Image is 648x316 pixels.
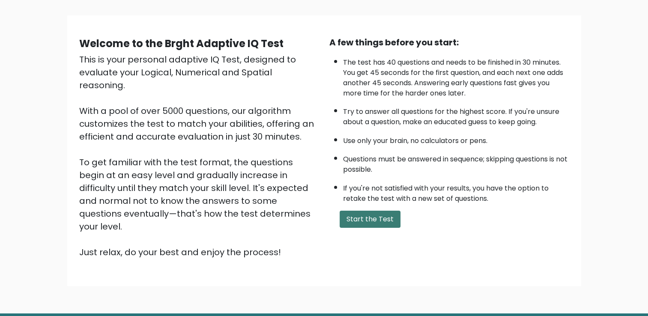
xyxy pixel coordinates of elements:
[343,102,569,127] li: Try to answer all questions for the highest score. If you're unsure about a question, make an edu...
[343,53,569,98] li: The test has 40 questions and needs to be finished in 30 minutes. You get 45 seconds for the firs...
[329,36,569,49] div: A few things before you start:
[343,150,569,175] li: Questions must be answered in sequence; skipping questions is not possible.
[340,211,400,228] button: Start the Test
[79,36,284,51] b: Welcome to the Brght Adaptive IQ Test
[343,131,569,146] li: Use only your brain, no calculators or pens.
[79,53,319,259] div: This is your personal adaptive IQ Test, designed to evaluate your Logical, Numerical and Spatial ...
[343,179,569,204] li: If you're not satisfied with your results, you have the option to retake the test with a new set ...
